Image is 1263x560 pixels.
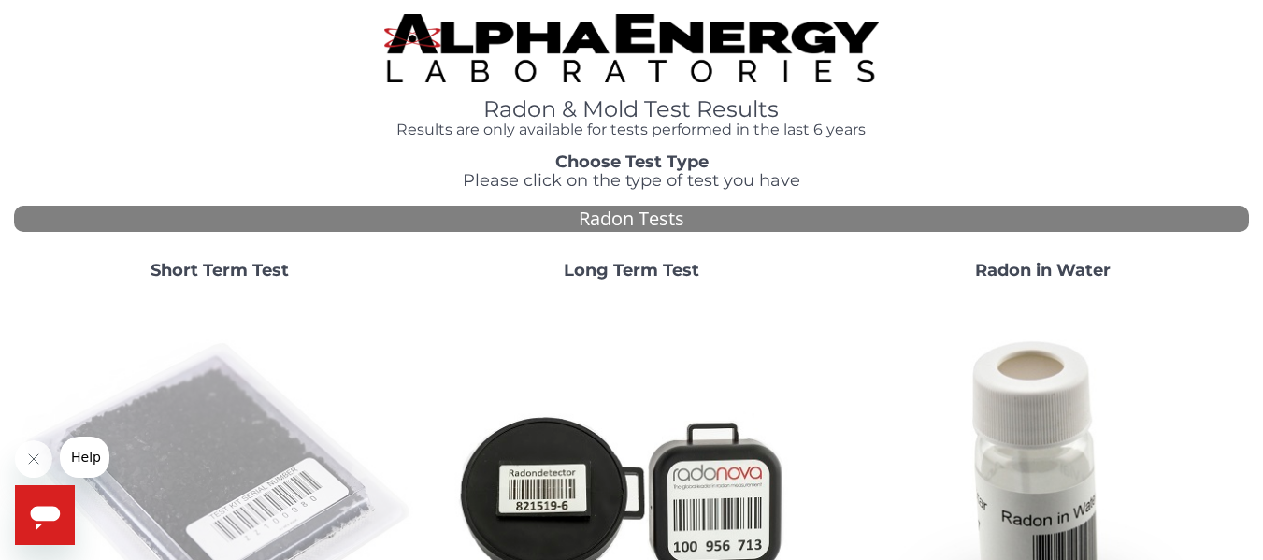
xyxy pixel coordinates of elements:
[384,122,878,138] h4: Results are only available for tests performed in the last 6 years
[15,485,75,545] iframe: Button to launch messaging window
[384,97,878,122] h1: Radon & Mold Test Results
[60,437,109,478] iframe: Message from company
[14,206,1249,233] div: Radon Tests
[555,151,709,172] strong: Choose Test Type
[151,260,289,280] strong: Short Term Test
[384,14,878,82] img: TightCrop.jpg
[463,170,800,191] span: Please click on the type of test you have
[975,260,1111,280] strong: Radon in Water
[564,260,699,280] strong: Long Term Test
[15,440,52,478] iframe: Close message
